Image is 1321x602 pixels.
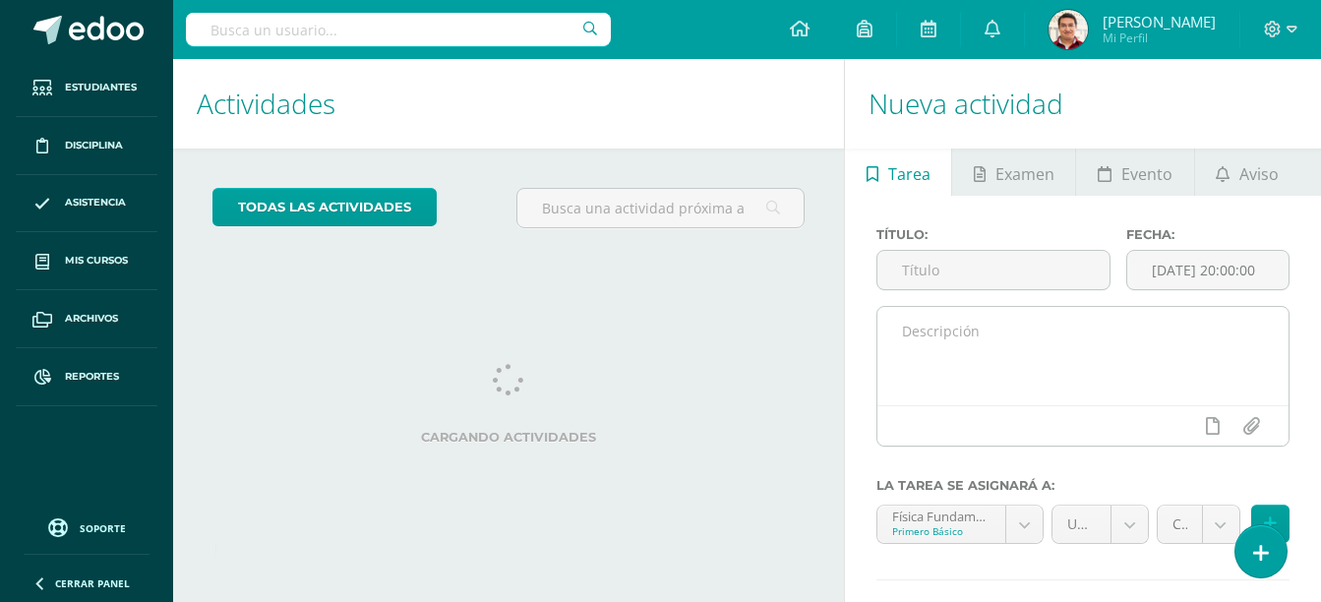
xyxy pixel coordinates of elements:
div: Primero Básico [892,524,991,538]
span: Evento [1121,150,1172,198]
a: Mis cursos [16,232,157,290]
span: Soporte [80,521,126,535]
a: Tarea [845,149,951,196]
input: Busca una actividad próxima aquí... [517,189,804,227]
h1: Nueva actividad [869,59,1297,149]
span: Mi Perfil [1103,30,1216,46]
span: Cortos (20.0%) [1172,506,1187,543]
a: Asistencia [16,175,157,233]
img: e7cd323b44cf5a74fd6dd1684ce041c5.png [1049,10,1088,49]
span: Cerrar panel [55,576,130,590]
a: Reportes [16,348,157,406]
label: Título: [876,227,1111,242]
a: Cortos (20.0%) [1158,506,1239,543]
a: Evento [1076,149,1193,196]
span: Disciplina [65,138,123,153]
a: todas las Actividades [212,188,437,226]
span: Archivos [65,311,118,327]
h1: Actividades [197,59,820,149]
a: Estudiantes [16,59,157,117]
span: Tarea [888,150,931,198]
label: Cargando actividades [212,430,805,445]
span: Mis cursos [65,253,128,269]
span: Reportes [65,369,119,385]
span: [PERSON_NAME] [1103,12,1216,31]
input: Título [877,251,1110,289]
span: Asistencia [65,195,126,211]
a: Unidad 4 [1052,506,1148,543]
a: Disciplina [16,117,157,175]
span: Unidad 4 [1067,506,1096,543]
label: La tarea se asignará a: [876,478,1290,493]
input: Fecha de entrega [1127,251,1289,289]
input: Busca un usuario... [186,13,611,46]
span: Aviso [1239,150,1279,198]
a: Archivos [16,290,157,348]
a: Examen [952,149,1075,196]
label: Fecha: [1126,227,1290,242]
span: Estudiantes [65,80,137,95]
div: Física Fundamental 'U' [892,506,991,524]
a: Física Fundamental 'U'Primero Básico [877,506,1043,543]
a: Soporte [24,513,150,540]
a: Aviso [1195,149,1300,196]
span: Examen [995,150,1054,198]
